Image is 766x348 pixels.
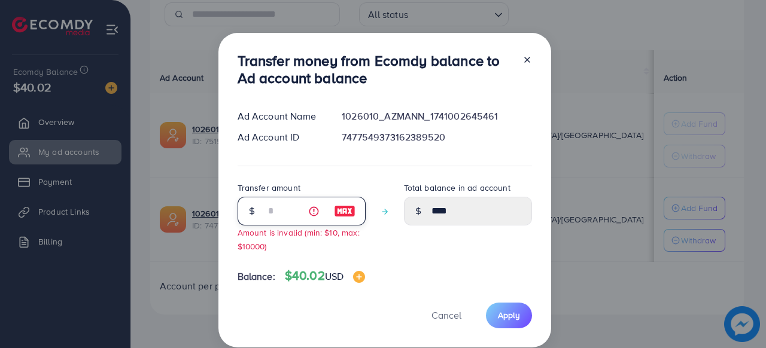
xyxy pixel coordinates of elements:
span: Cancel [431,309,461,322]
span: Balance: [238,270,275,283]
button: Apply [486,303,532,328]
img: image [334,204,355,218]
span: USD [325,270,344,283]
div: 1026010_AZMANN_1741002645461 [332,109,541,123]
div: Ad Account ID [228,130,333,144]
label: Transfer amount [238,182,300,194]
div: 7477549373162389520 [332,130,541,144]
img: image [353,271,365,283]
label: Total balance in ad account [404,182,510,194]
h3: Transfer money from Ecomdy balance to Ad account balance [238,52,513,87]
small: Amount is invalid (min: $10, max: $10000) [238,227,360,252]
button: Cancel [417,303,476,328]
span: Apply [498,309,520,321]
div: Ad Account Name [228,109,333,123]
h4: $40.02 [285,268,365,283]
